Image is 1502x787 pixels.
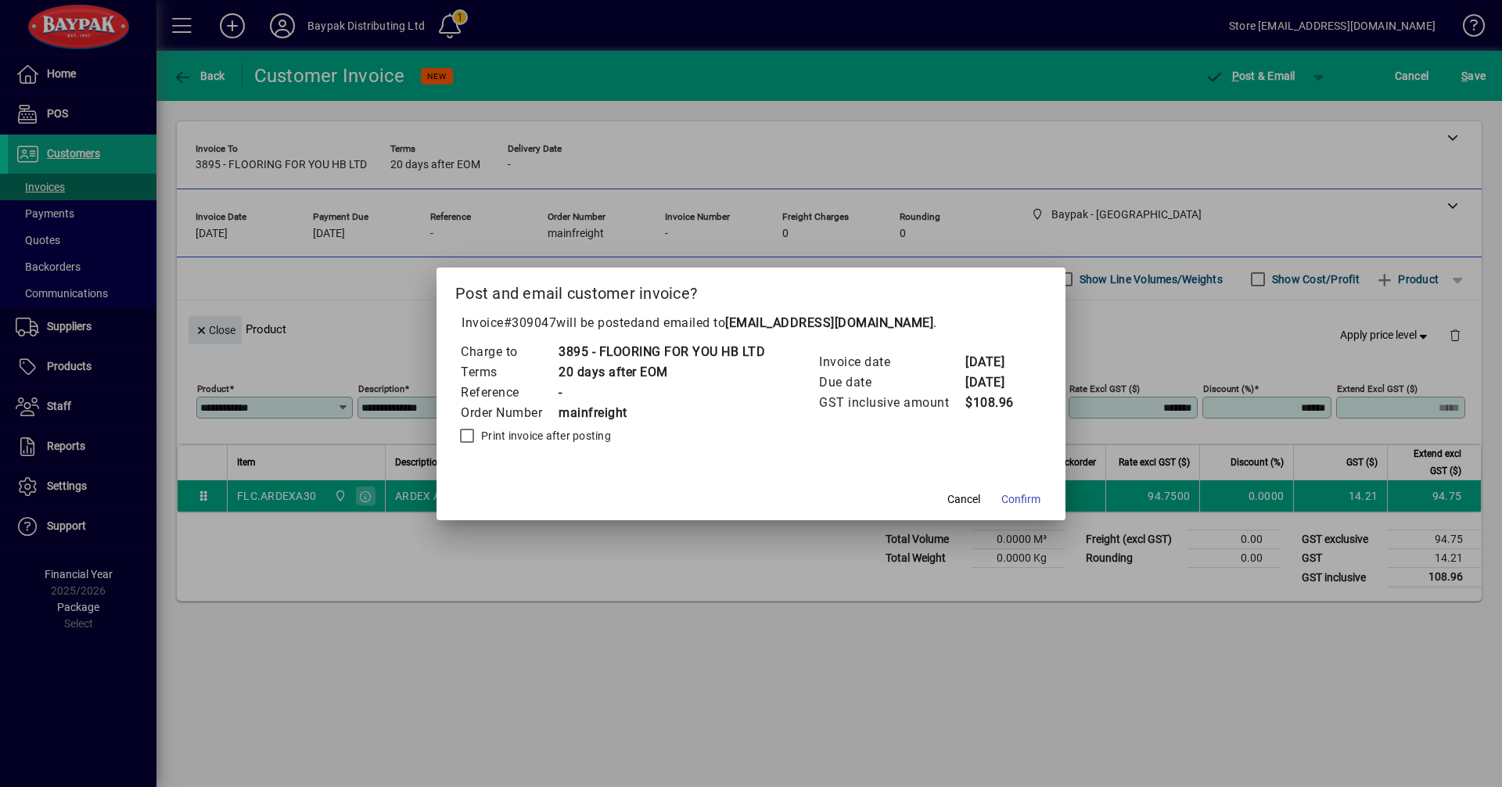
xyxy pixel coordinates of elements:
[947,491,980,508] span: Cancel
[818,393,965,413] td: GST inclusive amount
[504,315,557,330] span: #309047
[455,314,1047,332] p: Invoice will be posted .
[1001,491,1040,508] span: Confirm
[939,486,989,514] button: Cancel
[965,393,1027,413] td: $108.96
[818,372,965,393] td: Due date
[965,372,1027,393] td: [DATE]
[478,428,611,444] label: Print invoice after posting
[558,362,765,383] td: 20 days after EOM
[965,352,1027,372] td: [DATE]
[558,342,765,362] td: 3895 - FLOORING FOR YOU HB LTD
[638,315,933,330] span: and emailed to
[460,342,558,362] td: Charge to
[460,383,558,403] td: Reference
[558,403,765,423] td: mainfreight
[460,362,558,383] td: Terms
[437,268,1065,313] h2: Post and email customer invoice?
[558,383,765,403] td: -
[995,486,1047,514] button: Confirm
[818,352,965,372] td: Invoice date
[725,315,933,330] b: [EMAIL_ADDRESS][DOMAIN_NAME]
[460,403,558,423] td: Order Number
